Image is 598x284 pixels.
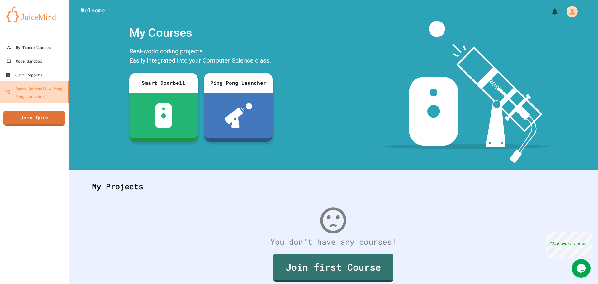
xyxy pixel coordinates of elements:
[572,259,592,278] iframe: chat widget
[155,103,173,128] img: sdb-white.svg
[6,57,42,65] div: Code Sandbox
[6,6,62,22] img: logo-orange.svg
[126,21,276,45] div: My Courses
[546,232,592,258] iframe: chat widget
[5,84,66,100] div: Smart Doorbell & Ping Pong Launcher
[539,6,560,17] div: My Notifications
[86,174,581,199] div: My Projects
[560,4,579,19] div: My Account
[5,71,42,79] div: Quiz Reports
[3,111,65,126] a: Join Quiz
[6,44,51,51] div: My Teams/Classes
[204,73,273,93] div: Ping Pong Launcher
[225,103,252,128] img: ppl-with-ball.png
[382,21,549,163] img: banner-image-my-projects.png
[273,254,393,282] a: Join first Course
[86,236,581,248] div: You don't have any courses!
[6,71,42,79] div: Quiz Reports
[126,45,276,68] div: Real-world coding projects. Easily integrated into your Computer Science class.
[129,73,198,93] div: Smart Doorbell
[6,85,65,100] div: Smart Doorbell & Ping Pong Launcher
